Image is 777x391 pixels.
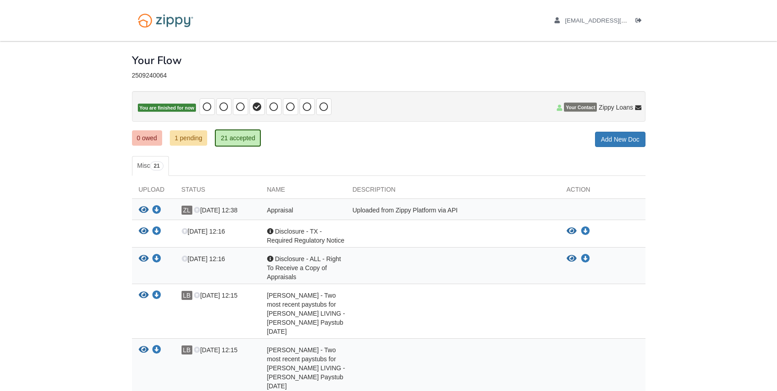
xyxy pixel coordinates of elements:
[139,345,149,355] button: View Lori Babaz - Two most recent paystubs for LYND LIVING - Lynd Paystub 9.12.2025
[567,254,577,263] button: View Disclosure - ALL - Right To Receive a Copy of Appraisals
[139,206,149,215] button: View Appraisal
[215,129,261,147] a: 21 accepted
[132,185,175,198] div: Upload
[565,17,668,24] span: llbabaz43@gmail.com
[267,207,293,214] span: Appraisal
[152,292,161,299] a: Download Lori Babaz - Two most recent paystubs for LYND LIVING - Lynd Paystub 9.26.25
[560,185,645,198] div: Action
[194,292,237,299] span: [DATE] 12:15
[139,291,149,300] button: View Lori Babaz - Two most recent paystubs for LYND LIVING - Lynd Paystub 9.26.25
[581,255,590,262] a: Download Disclosure - ALL - Right To Receive a Copy of Appraisals
[267,292,345,335] span: [PERSON_NAME] - Two most recent paystubs for [PERSON_NAME] LIVING - [PERSON_NAME] Paystub [DATE]
[599,103,633,112] span: Zippy Loans
[554,17,668,26] a: edit profile
[636,17,645,26] a: Log out
[152,207,161,214] a: Download Appraisal
[194,207,237,214] span: [DATE] 12:38
[182,206,192,215] span: ZL
[194,346,237,354] span: [DATE] 12:15
[267,346,345,390] span: [PERSON_NAME] - Two most recent paystubs for [PERSON_NAME] LIVING - [PERSON_NAME] Paystub [DATE]
[170,130,208,146] a: 1 pending
[139,254,149,264] button: View Disclosure - ALL - Right To Receive a Copy of Appraisals
[139,227,149,236] button: View Disclosure - TX - Required Regulatory Notice
[260,185,346,198] div: Name
[346,185,560,198] div: Description
[595,132,645,147] a: Add New Doc
[564,103,597,112] span: Your Contact
[132,9,199,32] img: Logo
[152,256,161,263] a: Download Disclosure - ALL - Right To Receive a Copy of Appraisals
[267,228,345,244] span: Disclosure - TX - Required Regulatory Notice
[152,228,161,235] a: Download Disclosure - TX - Required Regulatory Notice
[182,228,225,235] span: [DATE] 12:16
[175,185,260,198] div: Status
[132,130,162,146] a: 0 owed
[581,228,590,235] a: Download Disclosure - TX - Required Regulatory Notice
[150,161,163,170] span: 21
[567,227,577,236] button: View Disclosure - TX - Required Regulatory Notice
[132,156,169,176] a: Misc
[182,345,192,354] span: LB
[152,347,161,354] a: Download Lori Babaz - Two most recent paystubs for LYND LIVING - Lynd Paystub 9.12.2025
[182,291,192,300] span: LB
[132,72,645,79] div: 2509240064
[346,206,560,217] div: Uploaded from Zippy Platform via API
[267,255,341,281] span: Disclosure - ALL - Right To Receive a Copy of Appraisals
[138,104,196,112] span: You are finished for now
[182,255,225,262] span: [DATE] 12:16
[132,55,182,66] h1: Your Flow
